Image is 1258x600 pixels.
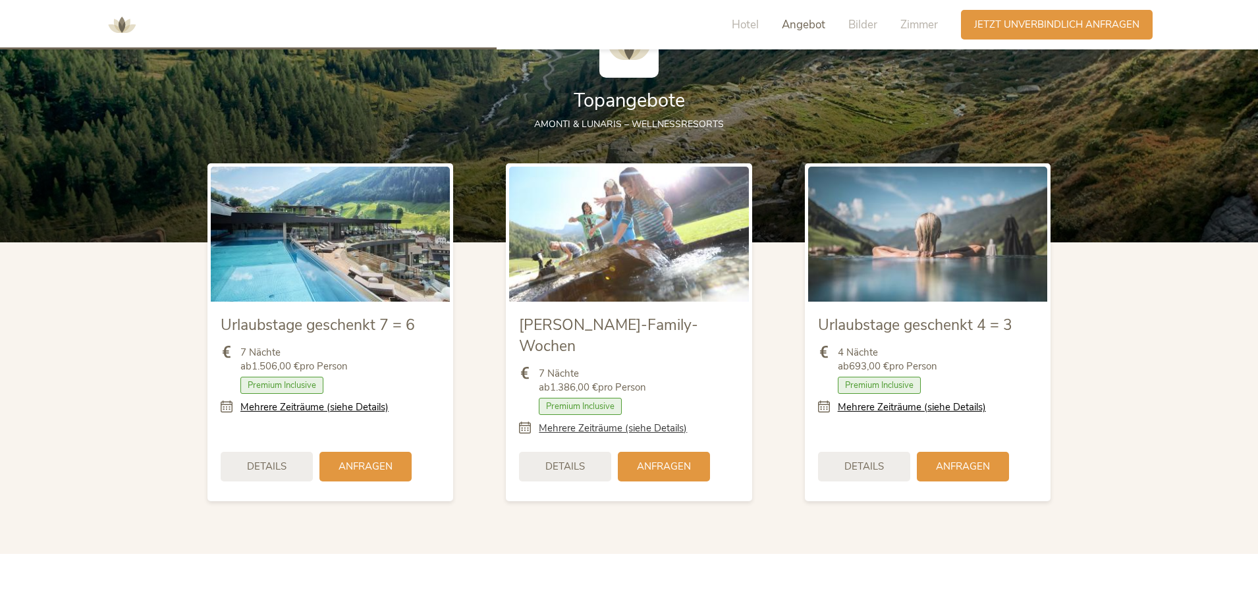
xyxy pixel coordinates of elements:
b: 1.386,00 € [550,381,598,394]
span: AMONTI & LUNARIS – Wellnessresorts [534,118,724,130]
span: Anfragen [936,460,990,474]
a: AMONTI & LUNARIS Wellnessresort [102,20,142,29]
span: Anfragen [339,460,393,474]
span: Jetzt unverbindlich anfragen [974,18,1139,32]
span: Bilder [848,17,877,32]
span: Anfragen [637,460,691,474]
span: Details [844,460,884,474]
span: Details [545,460,585,474]
span: Zimmer [900,17,938,32]
span: Hotel [732,17,759,32]
a: Mehrere Zeiträume (siehe Details) [838,400,986,414]
img: Urlaubstage geschenkt 4 = 3 [808,167,1047,301]
b: 1.506,00 € [252,360,300,373]
span: Details [247,460,287,474]
span: Premium Inclusive [539,398,622,415]
span: 4 Nächte ab pro Person [838,346,937,373]
img: Sommer-Family-Wochen [509,167,748,301]
span: Angebot [782,17,825,32]
span: 7 Nächte ab pro Person [240,346,348,373]
span: Premium Inclusive [240,377,323,394]
span: Urlaubstage geschenkt 4 = 3 [818,315,1012,335]
span: 7 Nächte ab pro Person [539,367,646,395]
a: Mehrere Zeiträume (siehe Details) [240,400,389,414]
span: Topangebote [574,88,685,113]
img: Urlaubstage geschenkt 7 = 6 [211,167,450,301]
span: Premium Inclusive [838,377,921,394]
span: [PERSON_NAME]-Family-Wochen [519,315,698,356]
span: Urlaubstage geschenkt 7 = 6 [221,315,415,335]
b: 693,00 € [849,360,889,373]
a: Mehrere Zeiträume (siehe Details) [539,422,687,435]
img: AMONTI & LUNARIS Wellnessresort [102,5,142,45]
